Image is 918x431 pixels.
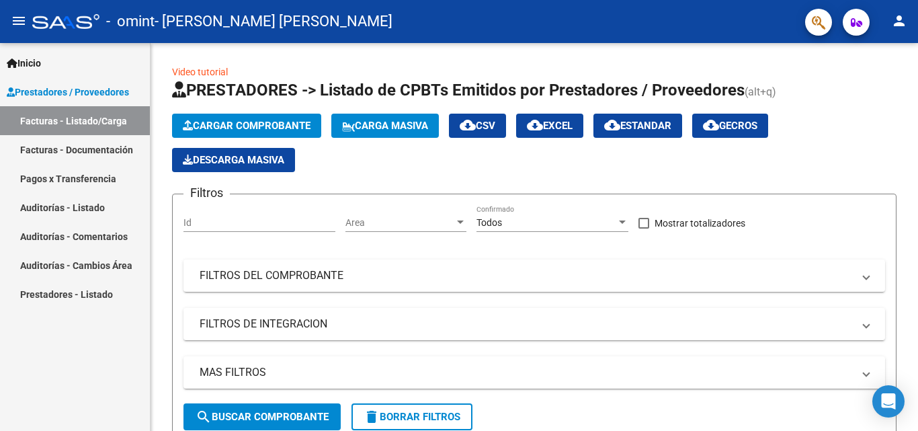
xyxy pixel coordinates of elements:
span: Mostrar totalizadores [655,215,745,231]
button: Borrar Filtros [351,403,472,430]
button: Cargar Comprobante [172,114,321,138]
mat-icon: cloud_download [604,117,620,133]
mat-panel-title: FILTROS DE INTEGRACION [200,317,853,331]
button: Gecros [692,114,768,138]
mat-panel-title: FILTROS DEL COMPROBANTE [200,268,853,283]
mat-icon: menu [11,13,27,29]
span: Cargar Comprobante [183,120,310,132]
span: CSV [460,120,495,132]
mat-icon: cloud_download [703,117,719,133]
mat-icon: search [196,409,212,425]
span: Carga Masiva [342,120,428,132]
mat-expansion-panel-header: MAS FILTROS [183,356,885,389]
span: Prestadores / Proveedores [7,85,129,100]
button: Buscar Comprobante [183,403,341,430]
span: Area [345,217,454,229]
button: EXCEL [516,114,583,138]
h3: Filtros [183,184,230,202]
mat-expansion-panel-header: FILTROS DEL COMPROBANTE [183,260,885,292]
span: Descarga Masiva [183,154,284,166]
mat-icon: cloud_download [527,117,543,133]
span: Inicio [7,56,41,71]
span: (alt+q) [745,85,776,98]
span: - omint [106,7,155,36]
mat-icon: cloud_download [460,117,476,133]
mat-icon: person [891,13,907,29]
span: PRESTADORES -> Listado de CPBTs Emitidos por Prestadores / Proveedores [172,81,745,100]
mat-expansion-panel-header: FILTROS DE INTEGRACION [183,308,885,340]
span: - [PERSON_NAME] [PERSON_NAME] [155,7,392,36]
span: Buscar Comprobante [196,411,329,423]
button: Carga Masiva [331,114,439,138]
mat-panel-title: MAS FILTROS [200,365,853,380]
span: Gecros [703,120,757,132]
app-download-masive: Descarga masiva de comprobantes (adjuntos) [172,148,295,172]
a: Video tutorial [172,67,228,77]
span: Borrar Filtros [364,411,460,423]
span: Todos [476,217,502,228]
mat-icon: delete [364,409,380,425]
div: Open Intercom Messenger [872,385,905,418]
span: EXCEL [527,120,573,132]
button: Descarga Masiva [172,148,295,172]
span: Estandar [604,120,671,132]
button: CSV [449,114,506,138]
button: Estandar [593,114,682,138]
